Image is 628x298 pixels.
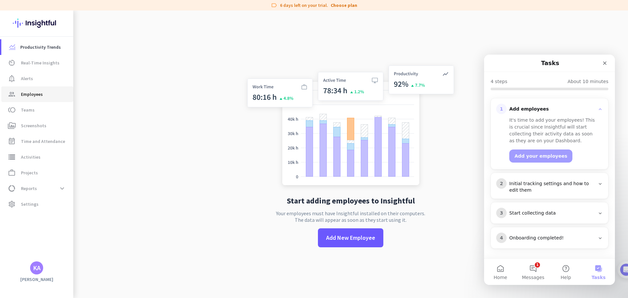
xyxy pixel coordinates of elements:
[1,181,73,196] a: data_usageReportsexpand_more
[21,122,46,130] span: Screenshots
[484,55,615,285] iframe: Intercom live chat
[8,137,16,145] i: event_note
[276,210,425,223] p: Your employees must have Insightful installed on their computers. The data will appear as soon as...
[21,169,38,177] span: Projects
[1,86,73,102] a: groupEmployees
[271,2,277,9] i: label
[8,90,16,98] i: group
[33,265,41,271] div: KA
[8,75,16,82] i: notification_important
[1,133,73,149] a: event_noteTime and Attendance
[21,59,60,67] span: Real-Time Insights
[21,137,65,145] span: Time and Attendance
[8,153,16,161] i: storage
[326,234,375,242] span: Add New Employee
[318,228,383,247] button: Add New Employee
[1,102,73,118] a: tollTeams
[21,106,35,114] span: Teams
[8,200,16,208] i: settings
[56,183,68,194] button: expand_more
[20,43,61,51] span: Productivity Trends
[1,149,73,165] a: storageActivities
[1,118,73,133] a: perm_mediaScreenshots
[9,44,15,50] img: menu-item
[8,122,16,130] i: perm_media
[21,184,37,192] span: Reports
[8,106,16,114] i: toll
[1,71,73,86] a: notification_importantAlerts
[1,165,73,181] a: work_outlineProjects
[13,10,61,36] img: Insightful logo
[1,196,73,212] a: settingsSettings
[287,197,415,205] h2: Start adding employees to Insightful
[331,2,357,9] a: Choose plan
[21,153,41,161] span: Activities
[242,61,459,192] img: no-search-results
[1,39,73,55] a: menu-itemProductivity Trends
[21,200,39,208] span: Settings
[8,59,16,67] i: av_timer
[1,55,73,71] a: av_timerReal-Time Insights
[21,90,43,98] span: Employees
[21,75,33,82] span: Alerts
[8,169,16,177] i: work_outline
[8,184,16,192] i: data_usage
